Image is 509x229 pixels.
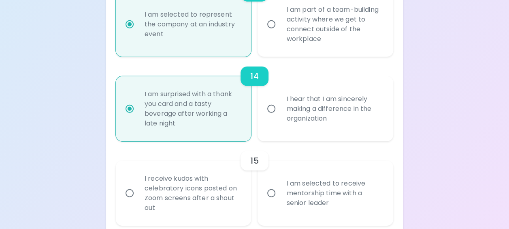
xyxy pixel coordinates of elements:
div: I hear that I am sincerely making a difference in the organization [280,84,389,133]
h6: 14 [250,70,258,83]
div: choice-group-check [116,141,393,226]
h6: 15 [250,154,258,167]
div: I receive kudos with celebratory icons posted on Zoom screens after a shout out [138,164,247,223]
div: I am surprised with a thank you card and a tasty beverage after working a late night [138,80,247,138]
div: I am selected to receive mentorship time with a senior leader [280,169,389,218]
div: choice-group-check [116,57,393,141]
